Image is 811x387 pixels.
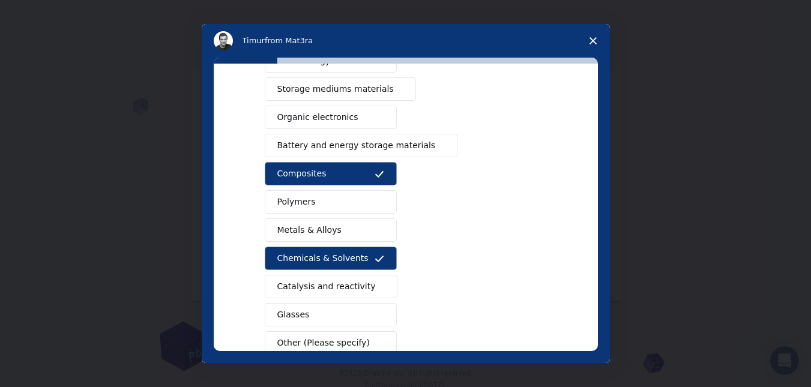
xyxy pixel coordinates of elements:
[265,247,397,270] button: Chemicals & Solvents
[277,167,327,180] span: Composites
[277,308,310,321] span: Glasses
[24,8,67,19] span: Support
[277,280,376,293] span: Catalysis and reactivity
[277,83,394,95] span: Storage mediums materials
[265,331,397,355] button: Other (Please specify)
[277,139,436,152] span: Battery and energy storage materials
[265,162,397,185] button: Composites
[265,106,397,129] button: Organic electronics
[265,303,397,326] button: Glasses
[277,252,369,265] span: Chemicals & Solvents
[265,77,416,101] button: Storage mediums materials
[576,24,610,58] span: Close survey
[265,218,397,242] button: Metals & Alloys
[265,275,398,298] button: Catalysis and reactivity
[277,224,342,236] span: Metals & Alloys
[277,111,358,124] span: Organic electronics
[265,36,313,45] span: from Mat3ra
[265,134,458,157] button: Battery and energy storage materials
[277,337,370,349] span: Other (Please specify)
[265,190,397,214] button: Polymers
[243,36,265,45] span: Timur
[214,31,233,50] img: Profile image for Timur
[277,196,316,208] span: Polymers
